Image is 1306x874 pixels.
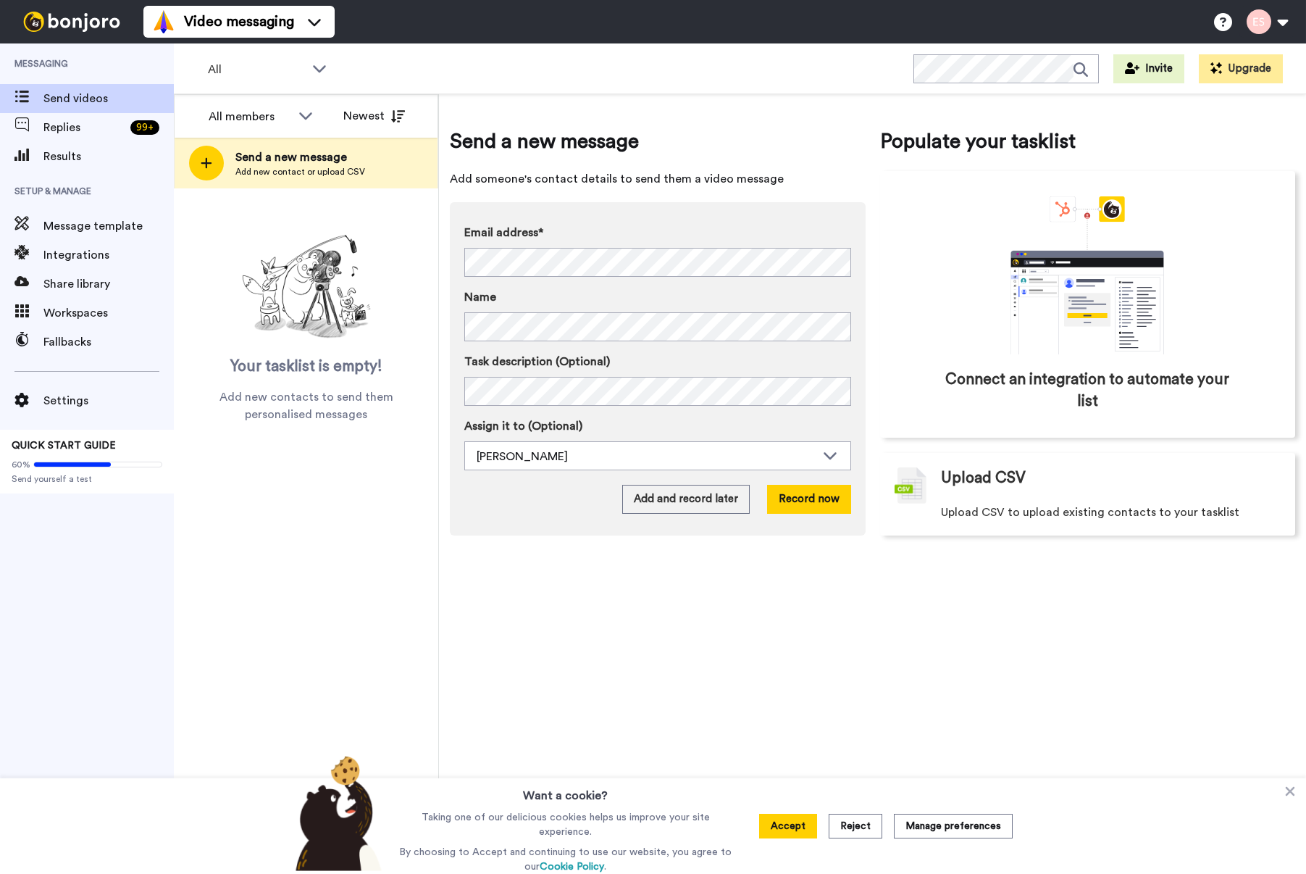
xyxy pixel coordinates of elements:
[1113,54,1184,83] button: Invite
[43,275,174,293] span: Share library
[1199,54,1283,83] button: Upgrade
[230,356,382,378] span: Your tasklist is empty!
[12,441,116,451] span: QUICK START GUIDE
[234,229,379,345] img: ready-set-action.png
[332,101,416,130] button: Newest
[477,448,816,465] div: [PERSON_NAME]
[43,304,174,322] span: Workspaces
[43,148,174,165] span: Results
[12,473,162,485] span: Send yourself a test
[942,369,1234,412] span: Connect an integration to automate your list
[622,485,750,514] button: Add and record later
[894,814,1013,838] button: Manage preferences
[43,90,174,107] span: Send videos
[43,217,174,235] span: Message template
[282,755,390,871] img: bear-with-cookie.png
[941,504,1239,521] span: Upload CSV to upload existing contacts to your tasklist
[464,224,851,241] label: Email address*
[759,814,817,838] button: Accept
[12,459,30,470] span: 60%
[209,108,291,125] div: All members
[540,862,604,872] a: Cookie Policy
[208,61,305,78] span: All
[464,288,496,306] span: Name
[235,166,365,178] span: Add new contact or upload CSV
[43,246,174,264] span: Integrations
[196,388,417,423] span: Add new contacts to send them personalised messages
[829,814,882,838] button: Reject
[450,170,866,188] span: Add someone's contact details to send them a video message
[184,12,294,32] span: Video messaging
[464,417,851,435] label: Assign it to (Optional)
[152,10,175,33] img: vm-color.svg
[464,353,851,370] label: Task description (Optional)
[895,467,926,504] img: csv-grey.png
[43,119,125,136] span: Replies
[395,810,735,839] p: Taking one of our delicious cookies helps us improve your site experience.
[235,149,365,166] span: Send a new message
[17,12,126,32] img: bj-logo-header-white.svg
[43,392,174,409] span: Settings
[941,467,1026,489] span: Upload CSV
[43,333,174,351] span: Fallbacks
[880,127,1296,156] span: Populate your tasklist
[523,778,608,804] h3: Want a cookie?
[130,120,159,135] div: 99 +
[450,127,866,156] span: Send a new message
[767,485,851,514] button: Record now
[979,196,1196,354] div: animation
[395,845,735,874] p: By choosing to Accept and continuing to use our website, you agree to our .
